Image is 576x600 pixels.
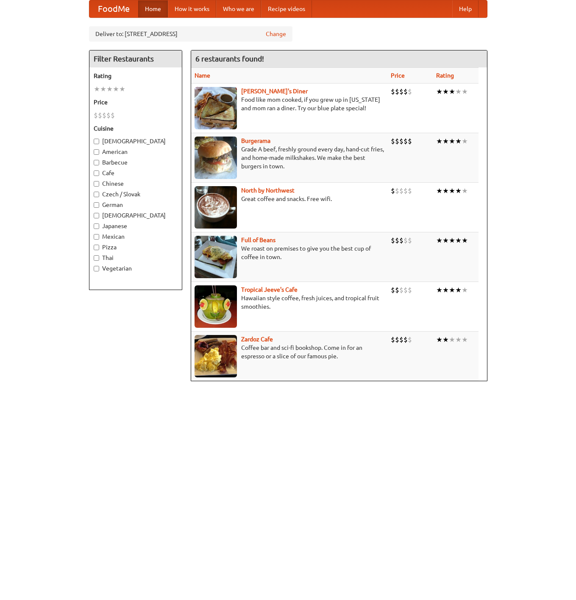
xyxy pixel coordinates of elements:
[399,87,403,96] li: $
[266,30,286,38] a: Change
[403,186,408,195] li: $
[94,243,178,251] label: Pizza
[195,343,384,360] p: Coffee bar and sci-fi bookshop. Come in for an espresso or a slice of our famous pie.
[195,236,237,278] img: beans.jpg
[94,149,99,155] input: American
[94,245,99,250] input: Pizza
[195,72,210,79] a: Name
[216,0,261,17] a: Who we are
[399,137,403,146] li: $
[94,170,99,176] input: Cafe
[241,286,298,293] b: Tropical Jeeve's Cafe
[462,236,468,245] li: ★
[195,285,237,328] img: jeeves.jpg
[94,192,99,197] input: Czech / Slovak
[462,186,468,195] li: ★
[462,137,468,146] li: ★
[436,335,442,344] li: ★
[399,335,403,344] li: $
[391,87,395,96] li: $
[442,186,449,195] li: ★
[408,137,412,146] li: $
[449,137,455,146] li: ★
[408,335,412,344] li: $
[455,335,462,344] li: ★
[98,111,102,120] li: $
[391,186,395,195] li: $
[94,202,99,208] input: German
[94,84,100,94] li: ★
[138,0,168,17] a: Home
[94,72,178,80] h5: Rating
[89,0,138,17] a: FoodMe
[449,236,455,245] li: ★
[94,254,178,262] label: Thai
[455,186,462,195] li: ★
[195,244,384,261] p: We roast on premises to give you the best cup of coffee in town.
[403,87,408,96] li: $
[241,187,295,194] a: North by Northwest
[94,160,99,165] input: Barbecue
[94,213,99,218] input: [DEMOGRAPHIC_DATA]
[442,335,449,344] li: ★
[94,234,99,240] input: Mexican
[391,335,395,344] li: $
[195,137,237,179] img: burgerama.jpg
[195,335,237,377] img: zardoz.jpg
[94,211,178,220] label: [DEMOGRAPHIC_DATA]
[94,139,99,144] input: [DEMOGRAPHIC_DATA]
[391,137,395,146] li: $
[442,236,449,245] li: ★
[462,87,468,96] li: ★
[94,181,99,187] input: Chinese
[455,236,462,245] li: ★
[89,26,292,42] div: Deliver to: [STREET_ADDRESS]
[94,137,178,145] label: [DEMOGRAPHIC_DATA]
[94,232,178,241] label: Mexican
[436,285,442,295] li: ★
[106,84,113,94] li: ★
[449,87,455,96] li: ★
[395,87,399,96] li: $
[241,88,308,95] a: [PERSON_NAME]'s Diner
[94,124,178,133] h5: Cuisine
[94,148,178,156] label: American
[195,87,237,129] img: sallys.jpg
[408,236,412,245] li: $
[403,335,408,344] li: $
[106,111,111,120] li: $
[395,335,399,344] li: $
[94,255,99,261] input: Thai
[195,195,384,203] p: Great coffee and snacks. Free wifi.
[94,222,178,230] label: Japanese
[195,186,237,229] img: north.jpg
[408,87,412,96] li: $
[94,111,98,120] li: $
[442,285,449,295] li: ★
[449,285,455,295] li: ★
[119,84,125,94] li: ★
[403,285,408,295] li: $
[395,285,399,295] li: $
[89,50,182,67] h4: Filter Restaurants
[94,223,99,229] input: Japanese
[94,201,178,209] label: German
[391,72,405,79] a: Price
[399,186,403,195] li: $
[195,55,264,63] ng-pluralize: 6 restaurants found!
[462,285,468,295] li: ★
[442,137,449,146] li: ★
[455,87,462,96] li: ★
[462,335,468,344] li: ★
[241,237,275,243] a: Full of Beans
[94,264,178,273] label: Vegetarian
[113,84,119,94] li: ★
[241,137,270,144] a: Burgerama
[436,137,442,146] li: ★
[168,0,216,17] a: How it works
[94,190,178,198] label: Czech / Slovak
[391,285,395,295] li: $
[436,236,442,245] li: ★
